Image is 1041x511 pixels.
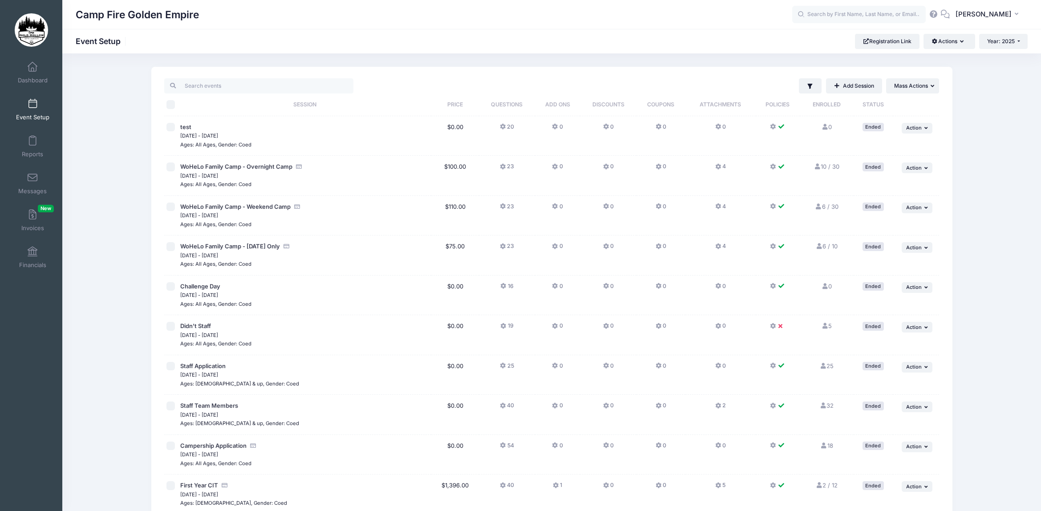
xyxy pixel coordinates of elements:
th: Questions [479,93,535,116]
span: Action [906,364,922,370]
div: Ended [863,242,884,251]
h1: Camp Fire Golden Empire [76,4,199,25]
small: [DATE] - [DATE] [180,372,218,378]
span: Year: 2025 [987,38,1015,45]
button: 1 [553,481,562,494]
span: Challenge Day [180,283,220,290]
a: 0 [821,283,832,290]
th: Attachments [685,93,756,116]
button: 0 [552,362,563,375]
span: Messages [18,187,47,195]
div: Ended [863,362,884,370]
button: 0 [656,203,666,215]
button: 0 [656,242,666,255]
button: 0 [656,362,666,375]
button: 0 [656,282,666,295]
button: 0 [603,162,614,175]
button: 23 [500,203,514,215]
small: Ages: All Ages, Gender: Coed [180,460,251,466]
button: Action [902,242,933,253]
button: Action [902,442,933,452]
td: $0.00 [431,435,479,475]
td: $0.00 [431,315,479,355]
i: Accepting Credit Card Payments [283,243,290,249]
span: Campership Application [180,442,247,449]
button: Year: 2025 [979,34,1028,49]
input: Search events [164,78,353,93]
button: 0 [715,123,726,136]
button: 0 [656,322,666,335]
button: 0 [552,123,563,136]
small: Ages: All Ages, Gender: Coed [180,341,251,347]
button: 0 [603,401,614,414]
button: Action [902,203,933,213]
th: Status [854,93,893,116]
button: 0 [656,481,666,494]
button: 0 [552,282,563,295]
th: Coupons [636,93,685,116]
button: 0 [656,401,666,414]
button: 19 [500,322,513,335]
a: 0 [821,123,832,130]
th: Price [431,93,479,116]
h1: Event Setup [76,36,128,46]
button: 23 [500,162,514,175]
span: New [38,205,54,212]
span: Action [906,324,922,330]
small: Ages: All Ages, Gender: Coed [180,221,251,227]
div: Ended [863,282,884,291]
span: Action [906,204,922,211]
span: Dashboard [18,77,48,84]
i: Accepting Credit Card Payments [293,204,300,210]
div: Ended [863,442,884,450]
button: 0 [552,242,563,255]
span: WoHeLo Family Camp - [DATE] Only [180,243,280,250]
small: [DATE] - [DATE] [180,212,218,219]
span: Coupons [647,101,674,108]
button: 0 [603,481,614,494]
span: Didn't Staff [180,322,211,329]
span: Action [906,165,922,171]
a: 6 / 30 [815,203,838,210]
button: Mass Actions [886,78,939,93]
button: [PERSON_NAME] [950,4,1028,25]
a: Messages [12,168,54,199]
button: 16 [500,282,513,295]
button: 5 [715,481,725,494]
small: [DATE] - [DATE] [180,332,218,338]
button: 0 [715,322,726,335]
span: Action [906,404,922,410]
span: Action [906,483,922,490]
div: Ended [863,123,884,131]
span: Action [906,443,922,450]
i: Accepting Credit Card Payments [295,164,302,170]
button: 0 [603,282,614,295]
small: [DATE] - [DATE] [180,412,218,418]
a: Reports [12,131,54,162]
i: Accepting Credit Card Payments [221,483,228,488]
span: Reports [22,150,43,158]
span: First Year CIT [180,482,218,489]
small: Ages: [DEMOGRAPHIC_DATA] & up, Gender: Coed [180,420,299,426]
small: Ages: [DEMOGRAPHIC_DATA] & up, Gender: Coed [180,381,299,387]
small: Ages: [DEMOGRAPHIC_DATA], Gender: Coed [180,500,287,506]
button: 23 [500,242,514,255]
i: Accepting Credit Card Payments [249,443,256,449]
button: 0 [715,362,726,375]
small: [DATE] - [DATE] [180,133,218,139]
small: [DATE] - [DATE] [180,292,218,298]
button: 40 [500,481,514,494]
button: 4 [715,162,726,175]
small: [DATE] - [DATE] [180,252,218,259]
button: 4 [715,242,726,255]
button: 0 [552,322,563,335]
button: 0 [603,242,614,255]
span: Policies [766,101,790,108]
span: Staff Team Members [180,402,238,409]
span: Action [906,284,922,290]
button: Action [902,322,933,333]
div: Ended [863,162,884,171]
div: Ended [863,401,884,410]
span: WoHeLo Family Camp - Weekend Camp [180,203,291,210]
td: $100.00 [431,156,479,196]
